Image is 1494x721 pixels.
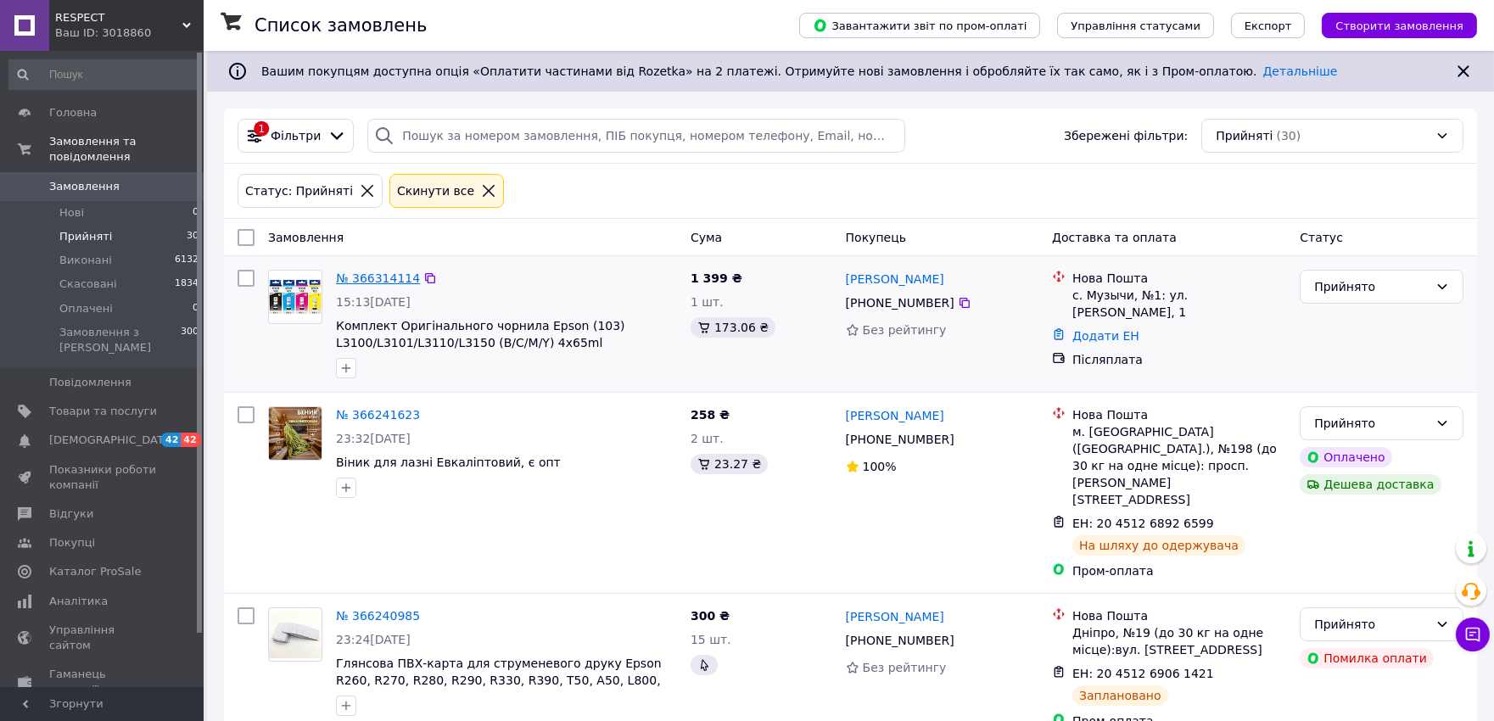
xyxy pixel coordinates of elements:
[175,253,199,268] span: 6132
[1052,231,1177,244] span: Доставка та оплата
[1314,277,1429,296] div: Прийнято
[336,657,662,704] a: Глянсова ПВХ-карта для струменевого друку Epson R260, R270, R280, R290, R330, R390, T50, A50, L80...
[1072,562,1286,579] div: Пром-оплата
[846,271,944,288] a: [PERSON_NAME]
[269,280,322,314] img: Фото товару
[1335,20,1463,32] span: Створити замовлення
[268,406,322,461] a: Фото товару
[1072,406,1286,423] div: Нова Пошта
[1300,231,1343,244] span: Статус
[269,407,322,460] img: Фото товару
[1300,474,1441,495] div: Дешева доставка
[336,271,420,285] a: № 366314114
[181,325,199,355] span: 300
[59,229,112,244] span: Прийняті
[175,277,199,292] span: 1834
[161,433,181,447] span: 42
[268,231,344,244] span: Замовлення
[59,253,112,268] span: Виконані
[59,205,84,221] span: Нові
[49,506,93,522] span: Відгуки
[8,59,200,90] input: Пошук
[1072,607,1286,624] div: Нова Пошта
[1300,648,1434,668] div: Помилка оплати
[691,633,731,646] span: 15 шт.
[1072,351,1286,368] div: Післяплата
[336,295,411,309] span: 15:13[DATE]
[1300,447,1391,467] div: Оплачено
[49,535,95,551] span: Покупці
[1072,685,1168,706] div: Заплановано
[691,231,722,244] span: Cума
[255,15,427,36] h1: Список замовлень
[1072,667,1214,680] span: ЕН: 20 4512 6906 1421
[846,634,954,647] span: [PHONE_NUMBER]
[846,407,944,424] a: [PERSON_NAME]
[1072,423,1286,508] div: м. [GEOGRAPHIC_DATA] ([GEOGRAPHIC_DATA].), №198 (до 30 кг на одне місце): просп. [PERSON_NAME][ST...
[1231,13,1306,38] button: Експорт
[1314,414,1429,433] div: Прийнято
[1456,618,1490,651] button: Чат з покупцем
[49,134,204,165] span: Замовлення та повідомлення
[1314,615,1429,634] div: Прийнято
[49,375,131,390] span: Повідомлення
[846,231,906,244] span: Покупець
[49,433,175,448] span: [DEMOGRAPHIC_DATA]
[269,611,322,658] img: Фото товару
[813,18,1027,33] span: Завантажити звіт по пром-оплаті
[1216,127,1273,144] span: Прийняті
[691,408,730,422] span: 258 ₴
[49,667,157,697] span: Гаманець компанії
[691,317,775,338] div: 173.06 ₴
[1072,329,1139,343] a: Додати ЕН
[181,433,200,447] span: 42
[336,408,420,422] a: № 366241623
[1277,129,1301,143] span: (30)
[55,10,182,25] span: RESPECT
[1263,64,1338,78] a: Детальніше
[863,323,947,337] span: Без рейтингу
[336,432,411,445] span: 23:32[DATE]
[55,25,204,41] div: Ваш ID: 3018860
[394,182,478,200] div: Cкинути все
[1071,20,1200,32] span: Управління статусами
[336,456,561,469] a: Віник для лазні Евкаліптовий, є опт
[367,119,904,153] input: Пошук за номером замовлення, ПІБ покупця, номером телефону, Email, номером накладної
[863,460,897,473] span: 100%
[59,325,181,355] span: Замовлення з [PERSON_NAME]
[691,432,724,445] span: 2 шт.
[1305,18,1477,31] a: Створити замовлення
[846,433,954,446] span: [PHONE_NUMBER]
[49,404,157,419] span: Товари та послуги
[1072,270,1286,287] div: Нова Пошта
[1064,127,1188,144] span: Збережені фільтри:
[863,661,947,674] span: Без рейтингу
[193,301,199,316] span: 0
[691,454,768,474] div: 23.27 ₴
[1072,517,1214,530] span: ЕН: 20 4512 6892 6599
[261,64,1337,78] span: Вашим покупцям доступна опція «Оплатити частинами від Rozetka» на 2 платежі. Отримуйте нові замов...
[336,319,625,349] a: Комплект Оригінального чорнила Epson (103) L3100/L3101/L3110/L3150 (B/C/M/Y) 4х65ml
[1245,20,1292,32] span: Експорт
[187,229,199,244] span: 30
[271,127,321,144] span: Фільтри
[1072,535,1245,556] div: На шляху до одержувача
[49,179,120,194] span: Замовлення
[242,182,356,200] div: Статус: Прийняті
[49,462,157,493] span: Показники роботи компанії
[49,594,108,609] span: Аналітика
[268,607,322,662] a: Фото товару
[691,609,730,623] span: 300 ₴
[691,271,742,285] span: 1 399 ₴
[799,13,1040,38] button: Завантажити звіт по пром-оплаті
[846,296,954,310] span: [PHONE_NUMBER]
[1322,13,1477,38] button: Створити замовлення
[49,105,97,120] span: Головна
[268,270,322,324] a: Фото товару
[49,623,157,653] span: Управління сайтом
[1072,287,1286,321] div: с. Музычи, №1: ул. [PERSON_NAME], 1
[846,608,944,625] a: [PERSON_NAME]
